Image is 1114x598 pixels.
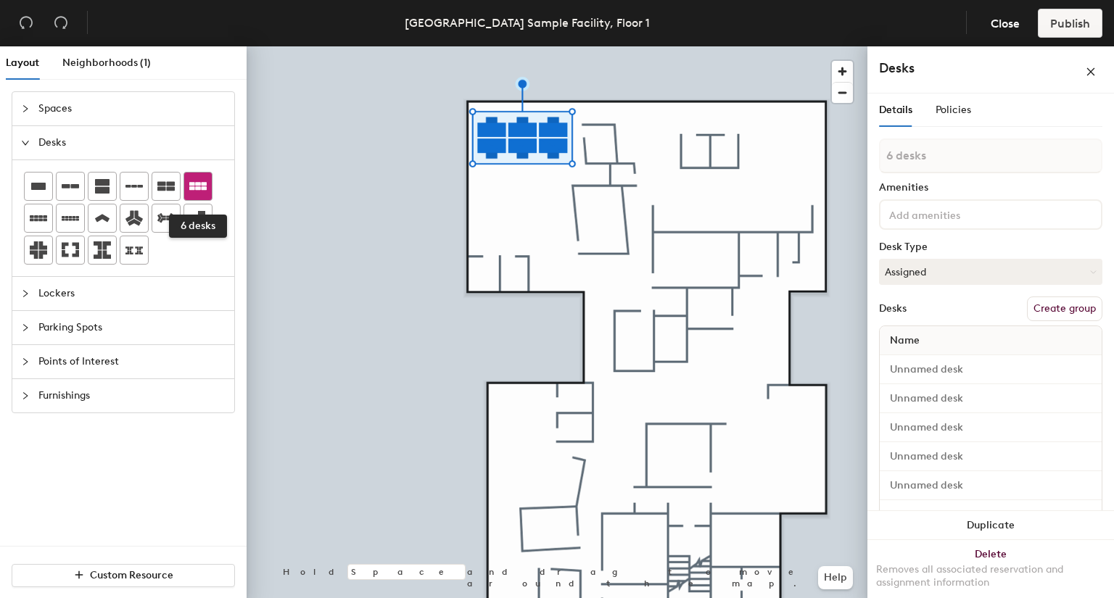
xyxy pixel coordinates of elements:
[991,17,1020,30] span: Close
[883,504,1099,525] input: Unnamed desk
[978,9,1032,38] button: Close
[883,418,1099,438] input: Unnamed desk
[183,172,213,201] button: 6 desks
[38,277,226,310] span: Lockers
[38,92,226,125] span: Spaces
[879,303,907,315] div: Desks
[883,476,1099,496] input: Unnamed desk
[38,311,226,344] span: Parking Spots
[62,57,151,69] span: Neighborhoods (1)
[818,566,853,589] button: Help
[6,57,39,69] span: Layout
[867,511,1114,540] button: Duplicate
[21,323,30,332] span: collapsed
[936,104,971,116] span: Policies
[883,328,927,354] span: Name
[883,389,1099,409] input: Unnamed desk
[879,241,1102,253] div: Desk Type
[1038,9,1102,38] button: Publish
[12,564,235,587] button: Custom Resource
[12,9,41,38] button: Undo (⌘ + Z)
[38,379,226,412] span: Furnishings
[21,357,30,366] span: collapsed
[879,104,912,116] span: Details
[38,345,226,378] span: Points of Interest
[879,59,1039,78] h4: Desks
[19,15,33,30] span: undo
[876,563,1105,589] div: Removes all associated reservation and assignment information
[90,569,173,581] span: Custom Resource
[21,104,30,113] span: collapsed
[1027,296,1102,321] button: Create group
[21,391,30,400] span: collapsed
[46,9,75,38] button: Redo (⌘ + ⇧ + Z)
[879,182,1102,194] div: Amenities
[38,126,226,159] span: Desks
[879,259,1102,285] button: Assigned
[21,289,30,298] span: collapsed
[883,360,1099,380] input: Unnamed desk
[21,138,30,147] span: expanded
[405,14,650,32] div: [GEOGRAPHIC_DATA] Sample Facility, Floor 1
[1086,67,1096,77] span: close
[886,205,1017,223] input: Add amenities
[883,447,1099,467] input: Unnamed desk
